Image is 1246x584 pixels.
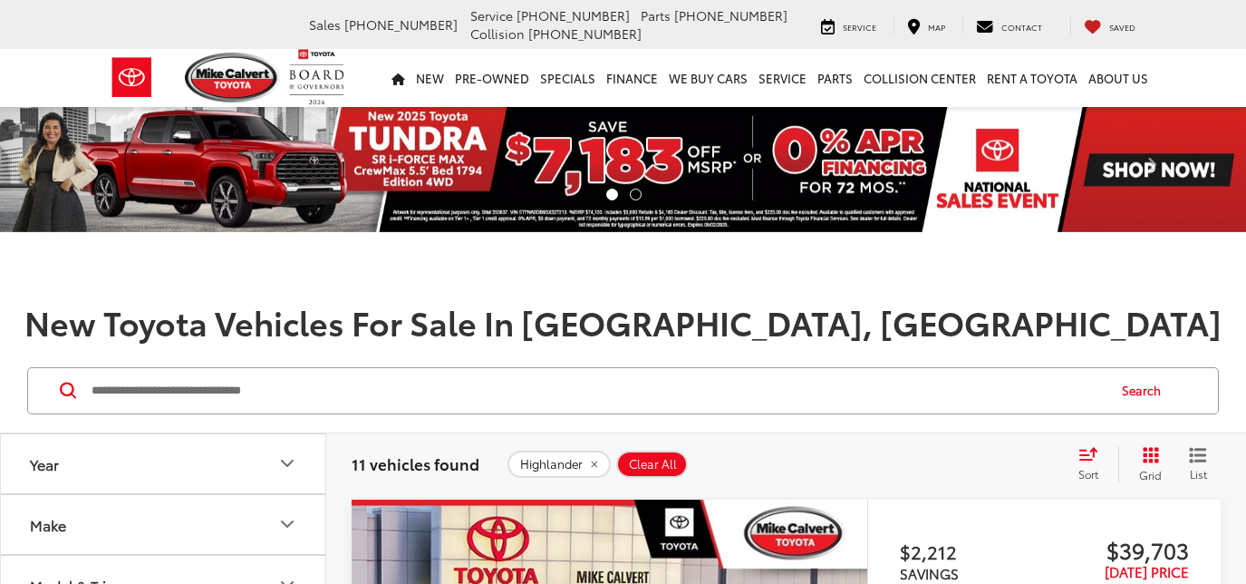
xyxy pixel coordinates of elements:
span: [PHONE_NUMBER] [344,15,458,34]
a: Service [807,16,890,34]
span: Grid [1139,467,1162,482]
img: Toyota [98,48,166,107]
span: [PHONE_NUMBER] [517,6,630,24]
div: Make [276,513,298,535]
span: Service [843,21,876,33]
a: Collision Center [858,49,981,107]
button: Search [1105,368,1187,414]
span: Parts [641,6,671,24]
a: Map [893,16,959,34]
a: Specials [535,49,601,107]
span: List [1189,466,1207,482]
span: Contact [1001,21,1042,33]
div: Year [30,455,59,472]
a: Rent a Toyota [981,49,1083,107]
span: [PHONE_NUMBER] [528,24,642,43]
a: WE BUY CARS [663,49,753,107]
button: YearYear [1,434,327,493]
button: remove Highlander [507,451,611,478]
a: New [411,49,449,107]
div: Make [30,516,66,533]
span: Sort [1078,466,1098,482]
input: Search by Make, Model, or Keyword [90,369,1105,413]
div: Year [276,453,298,474]
span: Collision [470,24,525,43]
span: [PHONE_NUMBER] [674,6,787,24]
button: Select sort value [1069,446,1118,482]
button: Clear All [616,451,688,478]
a: Finance [601,49,663,107]
span: [DATE] PRICE [1105,561,1189,581]
span: $2,212 [900,538,1045,565]
a: My Saved Vehicles [1070,16,1149,34]
button: Grid View [1118,446,1175,482]
a: Parts [812,49,858,107]
span: Saved [1109,21,1135,33]
img: Mike Calvert Toyota [185,53,281,102]
span: Sales [309,15,341,34]
a: About Us [1083,49,1154,107]
a: Contact [962,16,1056,34]
a: Home [386,49,411,107]
span: 11 vehicles found [352,453,479,474]
span: SAVINGS [900,563,959,583]
button: List View [1175,446,1221,482]
button: MakeMake [1,495,327,554]
span: Service [470,6,513,24]
span: Highlander [520,457,583,472]
span: $39,703 [1044,536,1189,563]
a: Service [753,49,812,107]
span: Clear All [629,457,677,472]
span: Map [928,21,945,33]
a: Pre-Owned [449,49,535,107]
